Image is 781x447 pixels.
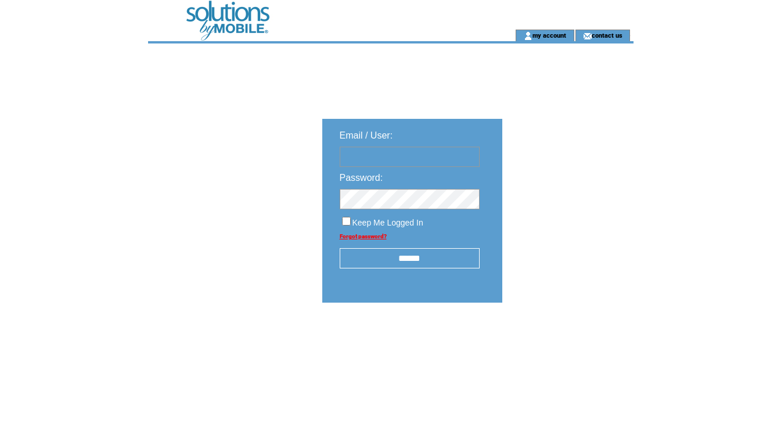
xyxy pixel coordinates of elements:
span: Email / User: [340,130,393,140]
img: contact_us_icon.gif [583,31,592,41]
a: Forgot password? [340,233,387,239]
span: Password: [340,173,383,183]
img: account_icon.gif [524,31,532,41]
a: my account [532,31,566,39]
span: Keep Me Logged In [352,218,423,227]
img: transparent.png [536,332,594,346]
a: contact us [592,31,622,39]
